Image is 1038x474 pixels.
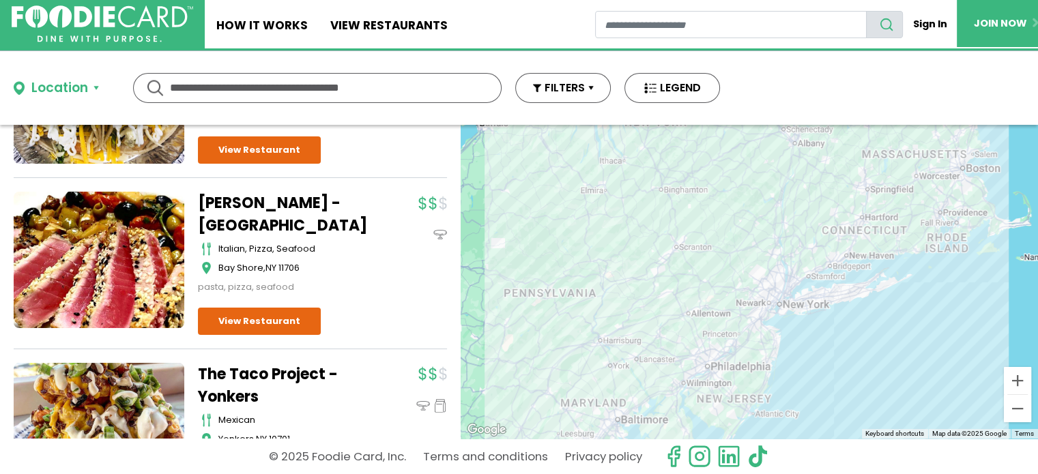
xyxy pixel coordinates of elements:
[198,308,321,335] a: View Restaurant
[1004,395,1031,422] button: Zoom out
[201,432,212,446] img: map_icon.svg
[269,432,290,445] span: 10701
[198,280,369,294] div: pasta, pizza, seafood
[903,11,957,38] a: Sign In
[515,73,611,103] button: FILTERS
[423,445,548,469] a: Terms and conditions
[278,261,300,274] span: 11706
[433,228,447,241] img: dinein_icon.svg
[717,445,740,468] img: linkedin.svg
[218,261,263,274] span: Bay Shore
[1004,367,1031,394] button: Zoom in
[662,445,685,468] svg: check us out on facebook
[198,363,369,408] a: The Taco Project - Yonkers
[624,73,720,103] button: LEGEND
[1015,430,1034,437] a: Terms
[218,413,369,427] div: mexican
[416,399,430,413] img: dinein_icon.svg
[932,430,1007,437] span: Map data ©2025 Google
[218,242,369,256] div: italian, pizza, seafood
[14,78,99,98] button: Location
[218,432,254,445] span: Yonkers
[12,5,193,42] img: FoodieCard; Eat, Drink, Save, Donate
[565,445,642,469] a: Privacy policy
[201,413,212,427] img: cutlery_icon.svg
[865,429,924,439] button: Keyboard shortcuts
[198,136,321,164] a: View Restaurant
[269,445,406,469] p: © 2025 Foodie Card, Inc.
[866,11,903,38] button: search
[31,78,88,98] div: Location
[201,261,212,275] img: map_icon.svg
[464,421,509,439] a: Open this area in Google Maps (opens a new window)
[218,432,369,446] div: ,
[265,261,276,274] span: NY
[747,445,770,468] img: tiktok.svg
[256,432,267,445] span: NY
[433,399,447,413] img: pickup_icon.svg
[198,192,369,237] a: [PERSON_NAME] - [GEOGRAPHIC_DATA]
[595,11,867,38] input: restaurant search
[464,421,509,439] img: Google
[201,242,212,256] img: cutlery_icon.svg
[218,261,369,275] div: ,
